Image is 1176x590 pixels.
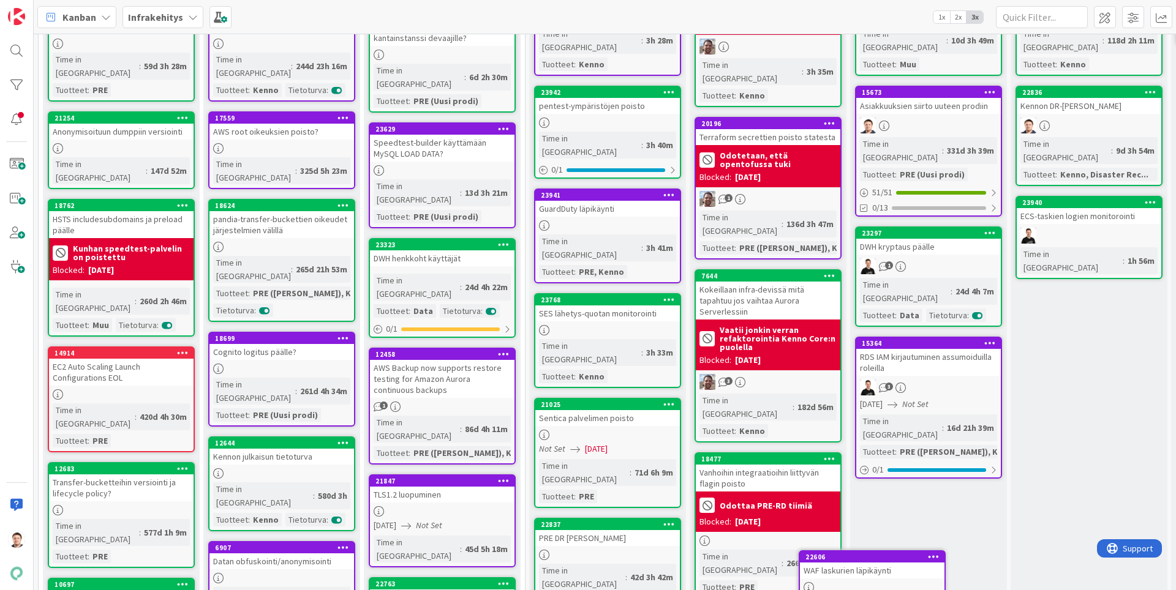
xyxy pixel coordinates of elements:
div: PRE, Kenno [576,265,627,278]
div: Kokeillaan infra-devissä mitä tapahtuu jos vaihtaa Aurora Serverlessiin [696,282,840,319]
div: 23297DWH kryptaus päälle [856,228,1001,255]
div: Time in [GEOGRAPHIC_DATA] [699,394,793,420]
div: Time in [GEOGRAPHIC_DATA] [213,157,295,184]
div: [DATE] [735,354,761,367]
div: 12458AWS Backup now supports restore testing for Amazon Aurora continuous backups [370,349,514,398]
div: 15673 [862,88,1001,97]
div: Blocked: [53,264,85,277]
div: 15673Asiakkuuksien siirto uuteen prodiin [856,87,1001,114]
div: 18477Vanhoihin integraatioihin liittyvän flagin poisto [696,454,840,491]
div: Tuotteet [539,370,574,383]
div: PRE (Uusi prodi) [897,168,968,181]
img: JV [1020,228,1036,244]
div: TG [856,118,1001,133]
div: 17559 [215,114,354,122]
span: : [291,263,293,276]
span: : [895,58,897,71]
div: 23629 [370,124,514,135]
span: 1 [725,194,733,202]
div: 22836Kennon DR-[PERSON_NAME] [1017,87,1161,114]
b: Kunhan speedtest-palvelin on poistettu [73,244,190,261]
div: Time in [GEOGRAPHIC_DATA] [1020,137,1111,164]
div: Time in [GEOGRAPHIC_DATA] [860,27,946,54]
div: 22837 [535,519,680,530]
div: 20196 [696,118,840,129]
div: 6907Datan obfuskointi/anonymisointi [209,542,354,569]
div: JV [856,379,1001,395]
div: Time in [GEOGRAPHIC_DATA] [53,403,135,430]
div: Muu [897,58,919,71]
div: 23942 [535,87,680,98]
div: 23768 [541,296,680,304]
div: 147d 52m [148,164,190,177]
div: PRE [89,434,111,447]
div: 22763 [370,578,514,589]
div: 14914EC2 Auto Scaling Launch Configurations EOL [49,348,194,386]
div: ET [696,374,840,390]
span: [DATE] [860,398,883,411]
div: 23940ECS-taskien logien monitorointi [1017,197,1161,224]
span: : [146,164,148,177]
div: 18624pandia-transfer-buckettien oikeudet järjestelmien välillä [209,200,354,238]
b: Odotetaan, että opentofussa tuki [720,151,837,168]
div: 0/1 [856,462,1001,477]
div: 261d 4h 34m [297,384,350,398]
div: 15364 [862,339,1001,348]
div: 17559 [209,113,354,124]
span: : [574,265,576,278]
span: : [1102,34,1104,47]
div: 420d 4h 30m [137,410,190,424]
span: : [641,138,643,152]
div: 12683 [49,463,194,474]
div: 12683Transfer-bucketteihin versiointi ja lifecycle policy? [49,463,194,501]
div: PRE (Uusi prodi) [410,94,481,108]
span: : [248,83,250,97]
div: Time in [GEOGRAPHIC_DATA] [213,378,295,405]
div: 10d 3h 49m [948,34,997,47]
span: : [326,83,328,97]
div: Time in [GEOGRAPHIC_DATA] [213,256,291,283]
span: : [135,294,137,308]
div: 18699Cognito logitus päälle? [209,333,354,360]
div: Cognito logitus päälle? [209,344,354,360]
div: 23297 [856,228,1001,239]
span: : [291,59,293,73]
div: 6d 2h 30m [466,70,511,84]
div: 23940 [1017,197,1161,208]
div: 20196Terraform secrettien poisto statesta [696,118,840,145]
div: GuardDuty läpikäynti [535,201,680,217]
span: : [734,424,736,438]
div: DWH henkkoht käyttäjät [370,250,514,266]
div: Tuotteet [1020,58,1055,71]
div: 51/51 [856,185,1001,200]
div: Terraform secrettien poisto statesta [696,129,840,145]
span: : [793,400,794,414]
span: : [295,384,297,398]
span: : [409,210,410,223]
div: Kenno, Disaster Rec... [1057,168,1151,181]
div: 21025Sentica palvelimen poisto [535,399,680,426]
div: 23768SES lähetys-quotan monitorointi [535,294,680,321]
div: 0/1 [370,321,514,337]
div: Time in [GEOGRAPHIC_DATA] [860,278,951,305]
span: 1 [885,261,893,269]
div: Tuotteet [860,445,895,458]
span: : [157,318,159,332]
img: JV [860,379,876,395]
div: 331d 3h 39m [944,144,997,157]
span: : [139,59,141,73]
div: 18699 [215,334,354,343]
div: PRE ([PERSON_NAME]), K... [250,286,361,300]
div: Tietoturva [440,304,481,318]
div: Kenno [736,89,768,102]
div: 12644 [215,439,354,447]
div: 24d 4h 22m [462,280,511,294]
div: Time in [GEOGRAPHIC_DATA] [374,179,460,206]
div: DWH kryptaus päälle [856,239,1001,255]
div: Blocked: [699,354,731,367]
div: Tietoturva [285,83,326,97]
div: 18762 [49,200,194,211]
div: Tietoturva [213,304,254,317]
span: : [409,94,410,108]
div: Time in [GEOGRAPHIC_DATA] [53,157,146,184]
